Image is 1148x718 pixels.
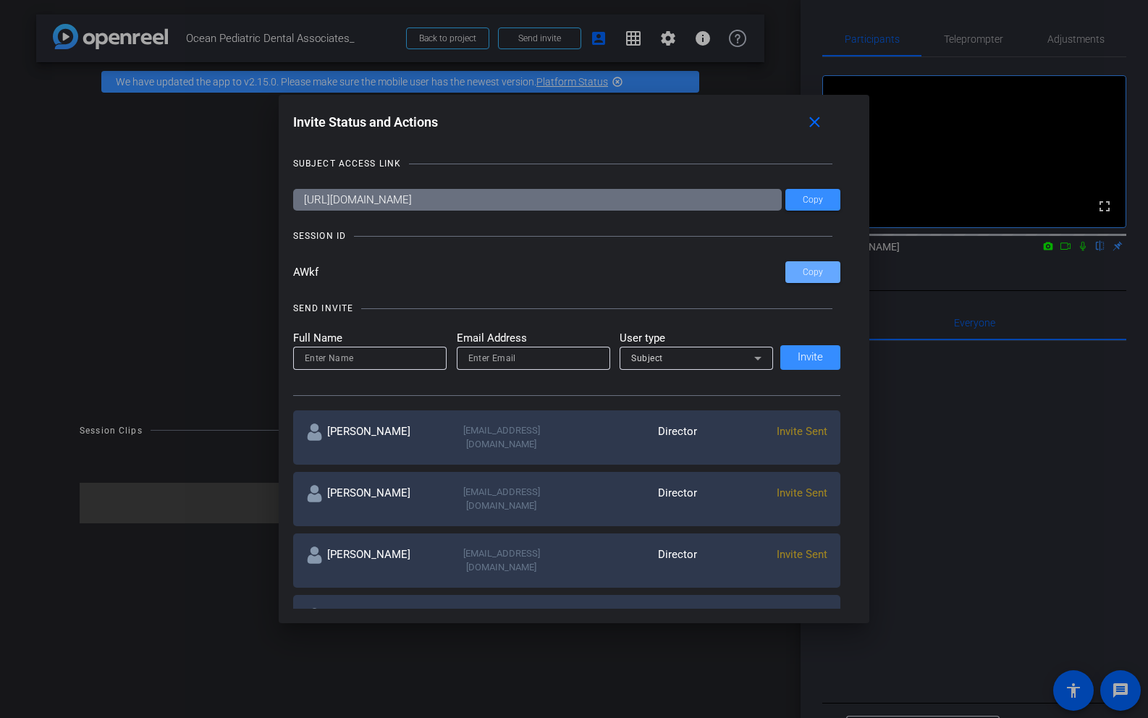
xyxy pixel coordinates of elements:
[436,546,567,575] div: [EMAIL_ADDRESS][DOMAIN_NAME]
[436,485,567,513] div: [EMAIL_ADDRESS][DOMAIN_NAME]
[293,229,346,243] div: SESSION ID
[293,156,841,171] openreel-title-line: SUBJECT ACCESS LINK
[293,330,447,347] mat-label: Full Name
[567,608,697,636] div: Director
[806,114,824,132] mat-icon: close
[468,350,599,367] input: Enter Email
[567,485,697,513] div: Director
[567,546,697,575] div: Director
[620,330,773,347] mat-label: User type
[803,195,823,206] span: Copy
[567,423,697,452] div: Director
[305,350,435,367] input: Enter Name
[306,423,436,452] div: [PERSON_NAME]
[306,608,436,636] div: [PERSON_NAME]
[785,189,840,211] button: Copy
[306,485,436,513] div: [PERSON_NAME]
[457,330,610,347] mat-label: Email Address
[293,229,841,243] openreel-title-line: SESSION ID
[777,425,827,438] span: Invite Sent
[803,267,823,278] span: Copy
[777,548,827,561] span: Invite Sent
[436,423,567,452] div: [EMAIL_ADDRESS][DOMAIN_NAME]
[631,353,663,363] span: Subject
[293,301,353,316] div: SEND INVITE
[785,261,840,283] button: Copy
[306,546,436,575] div: [PERSON_NAME]
[293,301,841,316] openreel-title-line: SEND INVITE
[293,109,841,135] div: Invite Status and Actions
[436,608,567,636] div: [EMAIL_ADDRESS][DOMAIN_NAME]
[293,156,401,171] div: SUBJECT ACCESS LINK
[777,486,827,499] span: Invite Sent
